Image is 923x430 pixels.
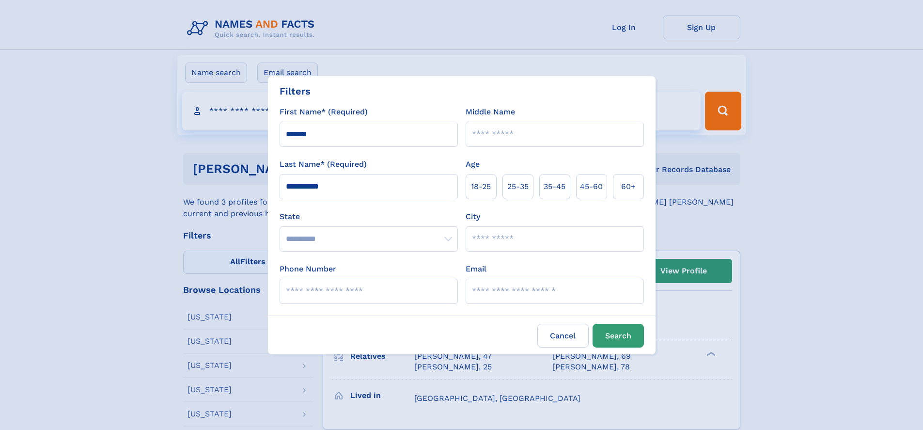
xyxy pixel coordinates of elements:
[466,106,515,118] label: Middle Name
[466,263,486,275] label: Email
[507,181,529,192] span: 25‑35
[280,84,311,98] div: Filters
[621,181,636,192] span: 60+
[280,106,368,118] label: First Name* (Required)
[280,159,367,170] label: Last Name* (Required)
[537,324,589,348] label: Cancel
[593,324,644,348] button: Search
[580,181,603,192] span: 45‑60
[471,181,491,192] span: 18‑25
[544,181,565,192] span: 35‑45
[280,263,336,275] label: Phone Number
[280,211,458,223] label: State
[466,211,480,223] label: City
[466,159,480,170] label: Age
